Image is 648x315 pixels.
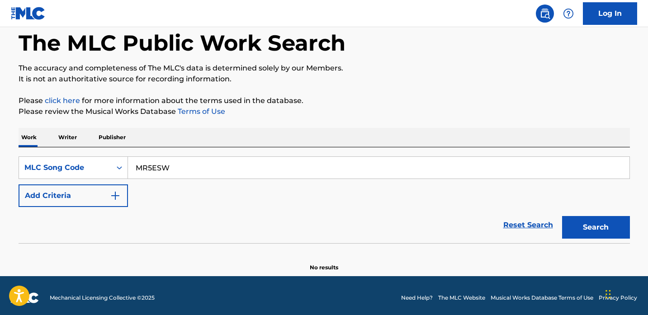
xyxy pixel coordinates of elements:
[562,216,630,239] button: Search
[11,7,46,20] img: MLC Logo
[583,2,637,25] a: Log In
[19,74,630,85] p: It is not an authoritative source for recording information.
[96,128,128,147] p: Publisher
[563,8,574,19] img: help
[19,128,39,147] p: Work
[176,107,225,116] a: Terms of Use
[19,95,630,106] p: Please for more information about the terms used in the database.
[45,96,80,105] a: click here
[599,294,637,302] a: Privacy Policy
[19,156,630,243] form: Search Form
[19,106,630,117] p: Please review the Musical Works Database
[539,8,550,19] img: search
[19,29,345,56] h1: The MLC Public Work Search
[24,162,106,173] div: MLC Song Code
[559,5,577,23] div: Help
[19,184,128,207] button: Add Criteria
[438,294,485,302] a: The MLC Website
[603,272,648,315] iframe: Chat Widget
[19,63,630,74] p: The accuracy and completeness of The MLC's data is determined solely by our Members.
[56,128,80,147] p: Writer
[110,190,121,201] img: 9d2ae6d4665cec9f34b9.svg
[605,281,611,308] div: Drag
[536,5,554,23] a: Public Search
[310,253,338,272] p: No results
[499,215,558,235] a: Reset Search
[50,294,155,302] span: Mechanical Licensing Collective © 2025
[491,294,593,302] a: Musical Works Database Terms of Use
[401,294,433,302] a: Need Help?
